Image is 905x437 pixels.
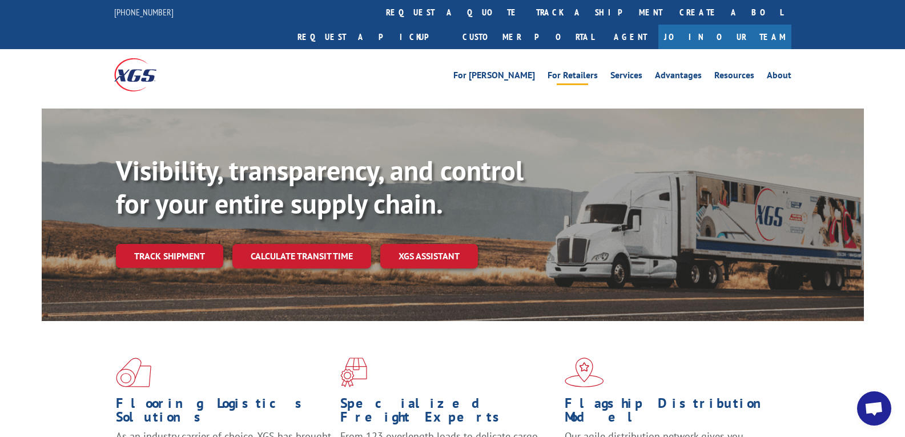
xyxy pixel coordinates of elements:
h1: Specialized Freight Experts [340,396,556,430]
a: Services [610,71,642,83]
a: Track shipment [116,244,223,268]
a: Advantages [655,71,702,83]
a: Customer Portal [454,25,602,49]
a: [PHONE_NUMBER] [114,6,174,18]
img: xgs-icon-focused-on-flooring-red [340,358,367,387]
a: Resources [714,71,754,83]
a: XGS ASSISTANT [380,244,478,268]
b: Visibility, transparency, and control for your entire supply chain. [116,153,524,221]
div: Open chat [857,391,891,426]
h1: Flagship Distribution Model [565,396,781,430]
a: Request a pickup [289,25,454,49]
a: Agent [602,25,658,49]
img: xgs-icon-flagship-distribution-model-red [565,358,604,387]
a: For Retailers [548,71,598,83]
a: Join Our Team [658,25,791,49]
a: For [PERSON_NAME] [453,71,535,83]
a: Calculate transit time [232,244,371,268]
h1: Flooring Logistics Solutions [116,396,332,430]
img: xgs-icon-total-supply-chain-intelligence-red [116,358,151,387]
a: About [767,71,791,83]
